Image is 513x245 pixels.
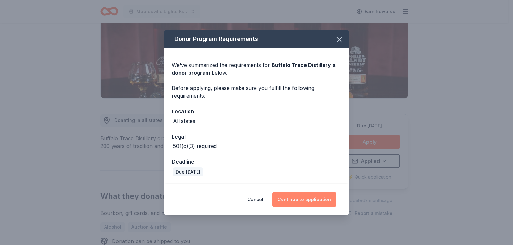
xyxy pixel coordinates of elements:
[172,107,341,116] div: Location
[248,192,263,207] button: Cancel
[172,133,341,141] div: Legal
[173,142,217,150] div: 501(c)(3) required
[172,158,341,166] div: Deadline
[172,61,341,77] div: We've summarized the requirements for below.
[272,192,336,207] button: Continue to application
[173,117,195,125] div: All states
[164,30,349,48] div: Donor Program Requirements
[172,84,341,100] div: Before applying, please make sure you fulfill the following requirements:
[173,167,203,176] div: Due [DATE]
